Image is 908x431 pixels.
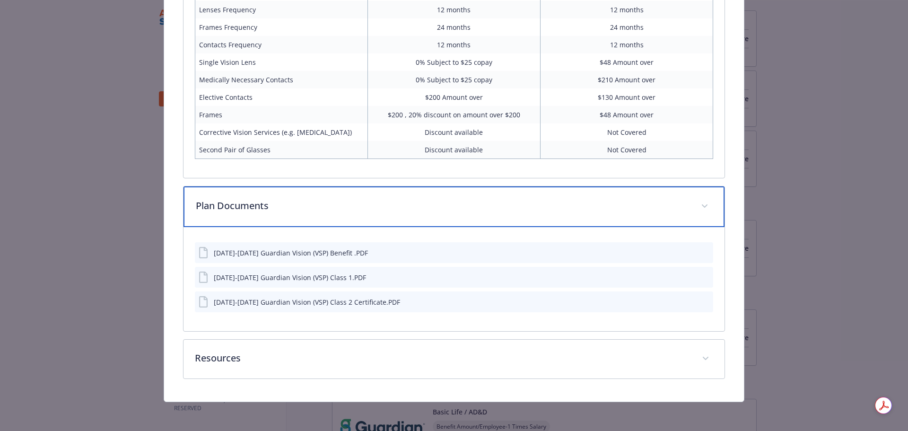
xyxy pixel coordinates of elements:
td: 12 months [541,36,713,53]
td: Lenses Frequency [195,1,367,18]
button: download file [686,248,693,258]
td: 24 months [367,18,540,36]
button: download file [686,273,693,282]
td: Discount available [367,123,540,141]
td: $130 Amount over [541,88,713,106]
div: [DATE]-[DATE] Guardian Vision (VSP) Class 1.PDF [214,273,366,282]
td: Frames Frequency [195,18,367,36]
p: Resources [195,351,691,365]
div: [DATE]-[DATE] Guardian Vision (VSP) Class 2 Certificate.PDF [214,297,400,307]
button: preview file [701,297,709,307]
div: Resources [183,340,725,378]
td: Elective Contacts [195,88,367,106]
td: 0% Subject to $25 copay [367,53,540,71]
button: preview file [701,248,709,258]
p: Plan Documents [196,199,690,213]
td: Contacts Frequency [195,36,367,53]
div: Plan Documents [183,227,725,331]
td: Not Covered [541,123,713,141]
td: $48 Amount over [541,106,713,123]
td: Single Vision Lens [195,53,367,71]
td: Not Covered [541,141,713,159]
td: 12 months [367,1,540,18]
td: $200 , 20% discount on amount over $200 [367,106,540,123]
td: Corrective Vision Services (e.g. [MEDICAL_DATA]) [195,123,367,141]
td: Medically Necessary Contacts [195,71,367,88]
button: download file [686,297,693,307]
td: Frames [195,106,367,123]
td: 24 months [541,18,713,36]
td: $48 Amount over [541,53,713,71]
td: 0% Subject to $25 copay [367,71,540,88]
td: Second Pair of Glasses [195,141,367,159]
td: Discount available [367,141,540,159]
div: [DATE]-[DATE] Guardian Vision (VSP) Benefit .PDF [214,248,368,258]
td: $210 Amount over [541,71,713,88]
button: preview file [701,273,709,282]
td: $200 Amount over [367,88,540,106]
td: 12 months [541,1,713,18]
div: Plan Documents [183,186,725,227]
td: 12 months [367,36,540,53]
